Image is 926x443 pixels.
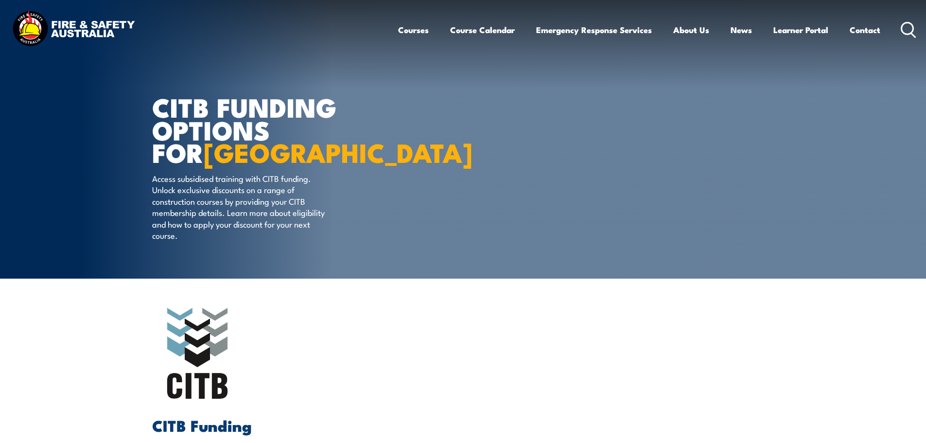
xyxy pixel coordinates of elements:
[536,17,652,43] a: Emergency Response Services
[773,17,828,43] a: Learner Portal
[450,17,515,43] a: Course Calendar
[850,17,880,43] a: Contact
[673,17,709,43] a: About Us
[152,418,774,432] h2: CITB Funding
[398,17,429,43] a: Courses
[204,131,472,172] strong: [GEOGRAPHIC_DATA]
[152,173,330,241] p: Access subsidised training with CITB funding. Unlock exclusive discounts on a range of constructi...
[152,95,392,163] h1: CITB Funding Options for
[731,17,752,43] a: News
